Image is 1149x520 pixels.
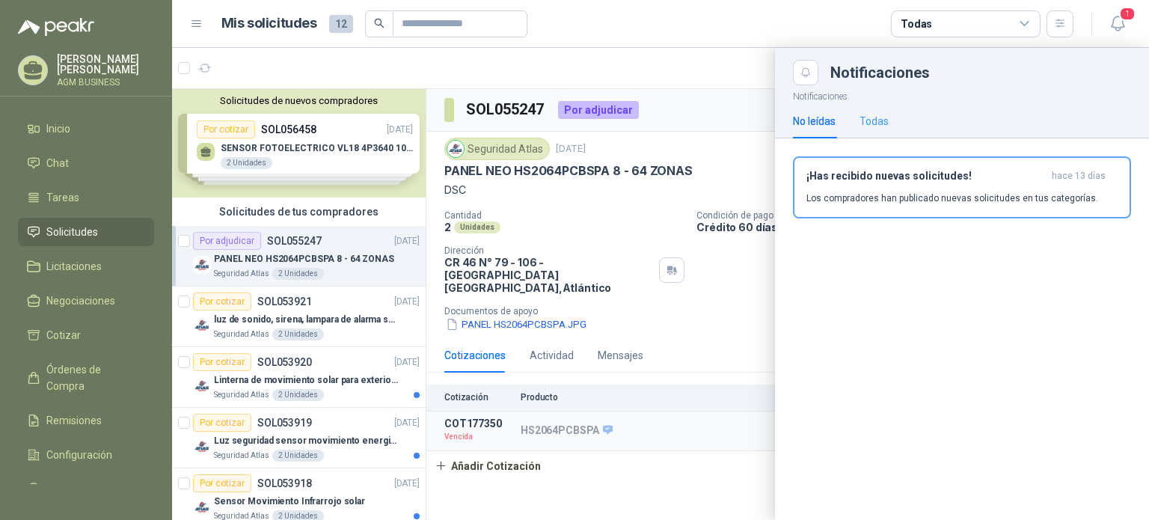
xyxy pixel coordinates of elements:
[46,155,69,171] span: Chat
[18,321,154,349] a: Cotizar
[46,120,70,137] span: Inicio
[374,18,384,28] span: search
[793,60,818,85] button: Close
[46,224,98,240] span: Solicitudes
[1104,10,1131,37] button: 1
[329,15,353,33] span: 12
[860,113,889,129] div: Todas
[830,65,1131,80] div: Notificaciones
[18,406,154,435] a: Remisiones
[57,78,154,87] p: AGM BUSINESS
[18,114,154,143] a: Inicio
[1052,170,1106,183] span: hace 13 días
[57,54,154,75] p: [PERSON_NAME] [PERSON_NAME]
[221,13,317,34] h1: Mis solicitudes
[901,16,932,32] div: Todas
[18,287,154,315] a: Negociaciones
[46,412,102,429] span: Remisiones
[46,293,115,309] span: Negociaciones
[18,183,154,212] a: Tareas
[806,192,1098,205] p: Los compradores han publicado nuevas solicitudes en tus categorías.
[46,189,79,206] span: Tareas
[46,327,81,343] span: Cotizar
[46,361,140,394] span: Órdenes de Compra
[18,218,154,246] a: Solicitudes
[793,113,836,129] div: No leídas
[18,475,154,504] a: Manuales y ayuda
[18,252,154,281] a: Licitaciones
[46,447,112,463] span: Configuración
[18,149,154,177] a: Chat
[18,355,154,400] a: Órdenes de Compra
[18,18,94,36] img: Logo peakr
[1119,7,1136,21] span: 1
[46,481,132,498] span: Manuales y ayuda
[46,258,102,275] span: Licitaciones
[18,441,154,469] a: Configuración
[775,85,1149,104] p: Notificaciones
[806,170,1046,183] h3: ¡Has recibido nuevas solicitudes!
[793,156,1131,218] button: ¡Has recibido nuevas solicitudes!hace 13 días Los compradores han publicado nuevas solicitudes en...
